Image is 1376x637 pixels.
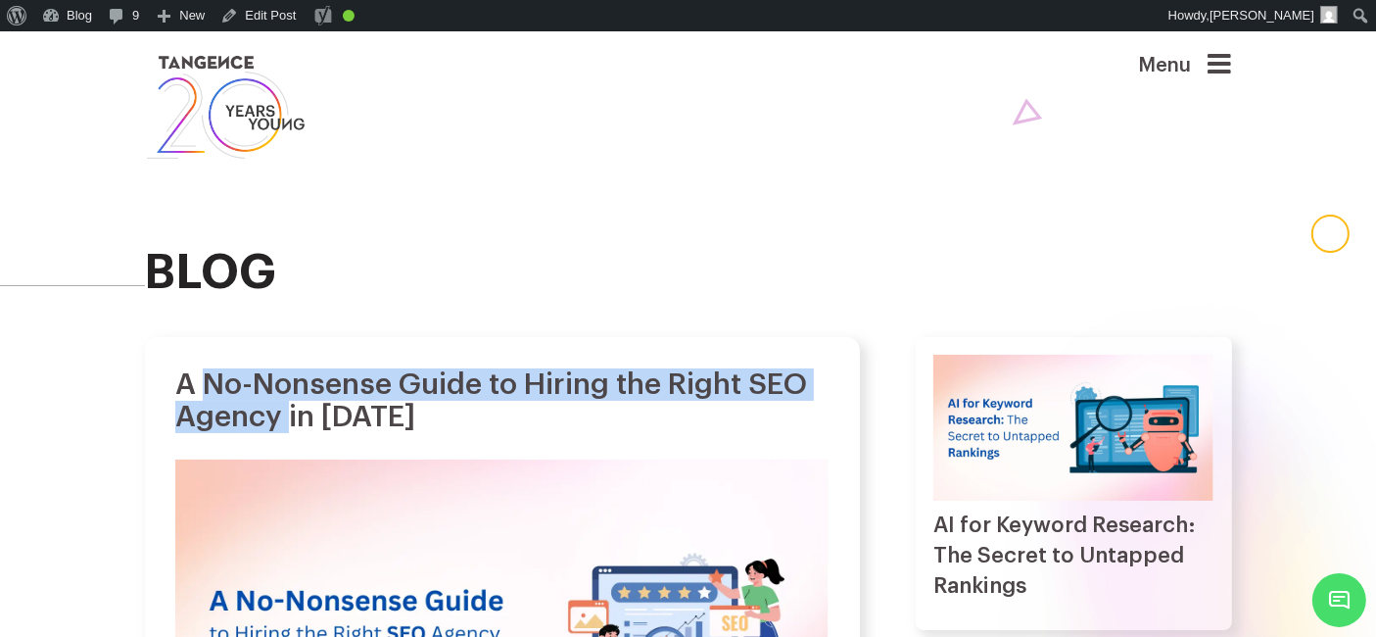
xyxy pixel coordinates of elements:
[933,514,1196,597] a: AI for Keyword Research: The Secret to Untapped Rankings
[1312,573,1366,627] span: Chat Widget
[933,355,1213,501] img: AI for Keyword Research: The Secret to Untapped Rankings
[145,51,308,164] img: logo SVG
[175,368,828,433] h1: A No-Nonsense Guide to Hiring the Right SEO Agency in [DATE]
[145,247,1232,300] h2: blog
